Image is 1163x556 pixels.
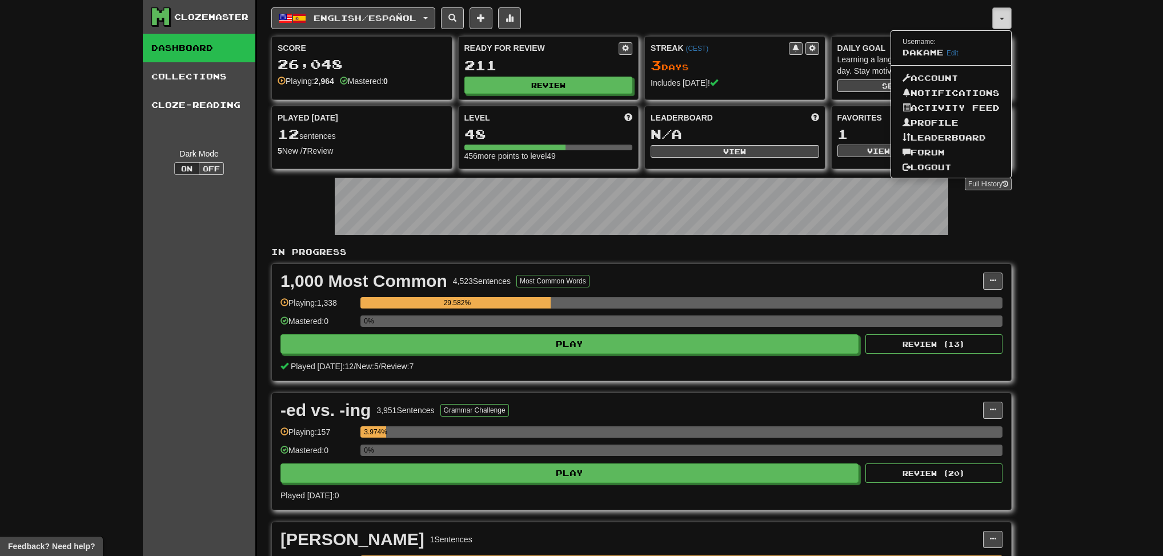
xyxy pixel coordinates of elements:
div: [PERSON_NAME] [280,531,424,548]
a: Profile [891,115,1011,130]
div: 48 [464,127,633,141]
div: Playing: 1,338 [280,297,355,316]
a: Cloze-Reading [143,91,255,119]
button: Review [464,77,633,94]
small: Username: [903,38,936,46]
div: Clozemaster [174,11,248,23]
div: -ed vs. -ing [280,402,371,419]
button: Seta dailygoal [837,79,1006,92]
a: Full History [965,178,1012,190]
span: Played [DATE]: 0 [280,491,339,500]
span: Leaderboard [651,112,713,123]
button: Off [199,162,224,175]
div: Streak [651,42,789,54]
div: Score [278,42,446,54]
span: Level [464,112,490,123]
span: N/A [651,126,682,142]
a: Leaderboard [891,130,1011,145]
span: / [379,362,381,371]
a: Edit [947,49,959,57]
div: Ready for Review [464,42,619,54]
div: 4,523 Sentences [453,275,511,287]
div: Day s [651,58,819,73]
button: View [651,145,819,158]
a: Notifications [891,86,1011,101]
strong: 7 [303,146,307,155]
a: Account [891,71,1011,86]
span: / [354,362,356,371]
span: This week in points, UTC [811,112,819,123]
button: Search sentences [441,7,464,29]
span: Open feedback widget [8,541,95,552]
div: 29.582% [364,297,550,309]
button: Review (13) [865,334,1002,354]
span: 3 [651,57,661,73]
button: Most Common Words [516,275,589,287]
div: 26,048 [278,57,446,71]
button: English/Español [271,7,435,29]
div: New / Review [278,145,446,157]
a: (CEST) [685,45,708,53]
p: In Progress [271,246,1012,258]
a: Logout [891,160,1011,175]
div: sentences [278,127,446,142]
a: Collections [143,62,255,91]
span: New: 5 [356,362,379,371]
span: Played [DATE]: 12 [291,362,354,371]
strong: 2,964 [314,77,334,86]
span: 12 [278,126,299,142]
button: On [174,162,199,175]
button: Add sentence to collection [470,7,492,29]
div: Daily Goal [837,42,1006,54]
span: English / Español [314,13,416,23]
a: Dashboard [143,34,255,62]
strong: 0 [383,77,388,86]
div: Playing: 157 [280,426,355,445]
div: Mastered: 0 [280,315,355,334]
span: Review: 7 [381,362,414,371]
span: Score more points to level up [624,112,632,123]
button: Grammar Challenge [440,404,509,417]
div: 3.974% [364,426,386,438]
a: Activity Feed [891,101,1011,115]
button: More stats [498,7,521,29]
div: Learning a language requires practice every day. Stay motivated! [837,54,1006,77]
span: Played [DATE] [278,112,338,123]
div: Mastered: [340,75,388,87]
div: Includes [DATE]! [651,77,819,89]
div: Dark Mode [151,148,247,159]
div: Playing: [278,75,334,87]
div: 1,000 Most Common [280,273,447,290]
div: Mastered: 0 [280,445,355,463]
div: 211 [464,58,633,73]
div: 456 more points to level 49 [464,150,633,162]
div: 1 [837,127,1006,141]
div: Favorites [837,112,1006,123]
button: Play [280,334,859,354]
span: dakame [903,47,944,57]
strong: 5 [278,146,282,155]
button: View [837,145,920,157]
div: 3,951 Sentences [376,405,434,416]
button: Play [280,463,859,483]
div: 1 Sentences [430,534,472,545]
a: Forum [891,145,1011,160]
button: Review (20) [865,463,1002,483]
